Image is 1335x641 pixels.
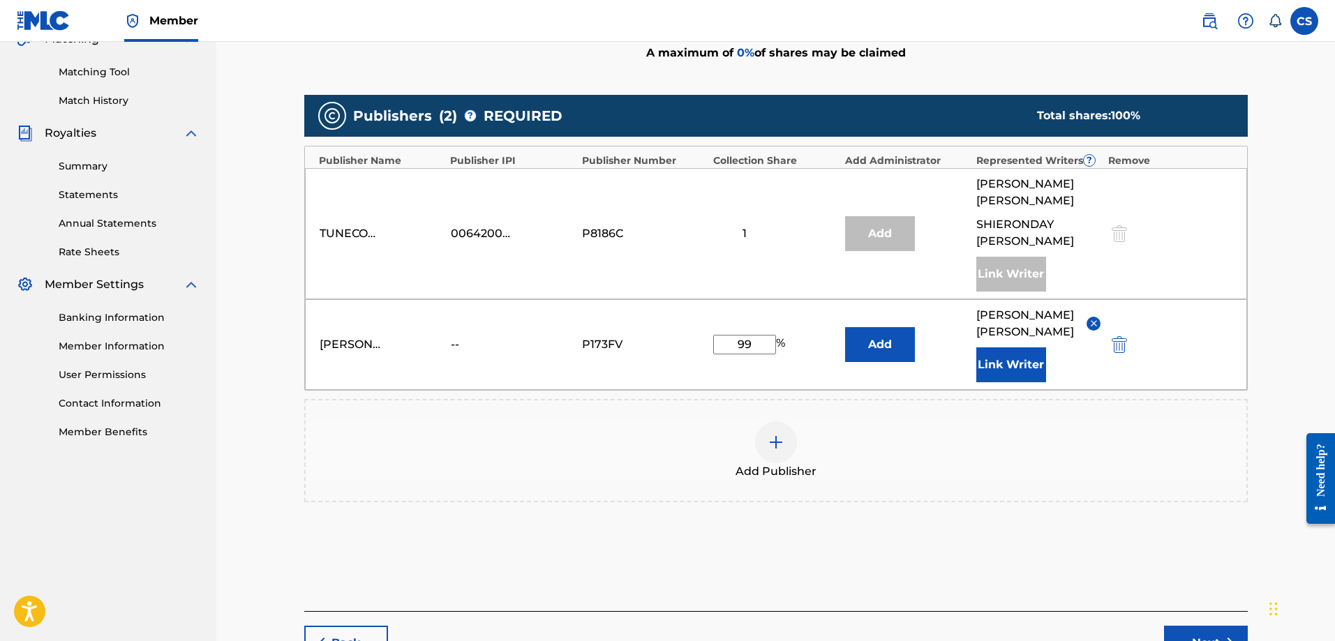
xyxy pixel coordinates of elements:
div: Publisher Name [319,153,444,168]
span: Add Publisher [736,463,816,480]
a: Member Benefits [59,425,200,439]
span: % [776,335,789,354]
img: Royalties [17,125,33,142]
span: Publishers [353,105,432,126]
span: 100 % [1111,109,1140,122]
a: User Permissions [59,368,200,382]
button: Add [845,327,915,362]
a: Statements [59,188,200,202]
img: 12a2ab48e56ec057fbd8.svg [1112,336,1127,353]
a: Matching Tool [59,65,200,80]
div: Help [1232,7,1260,35]
button: Link Writer [976,347,1046,382]
span: ( 2 ) [439,105,457,126]
div: Publisher Number [582,153,707,168]
span: SHIERONDAY [PERSON_NAME] [976,216,1101,250]
div: Total shares: [1037,107,1220,124]
img: MLC Logo [17,10,70,31]
div: Notifications [1268,14,1282,28]
span: Member Settings [45,276,144,293]
a: Banking Information [59,310,200,325]
div: Represented Writers [976,153,1101,168]
img: add [768,434,784,451]
img: help [1237,13,1254,29]
div: User Menu [1290,7,1318,35]
span: ? [1084,155,1095,166]
a: Contact Information [59,396,200,411]
div: A maximum of of shares may be claimed [304,17,1248,88]
img: search [1201,13,1218,29]
iframe: Chat Widget [1265,574,1335,641]
a: Summary [59,159,200,174]
img: remove-from-list-button [1089,318,1099,329]
img: Member Settings [17,276,33,293]
span: [PERSON_NAME] [PERSON_NAME] [976,307,1076,340]
div: Add Administrator [845,153,970,168]
span: REQUIRED [484,105,562,126]
img: expand [183,276,200,293]
a: Rate Sheets [59,245,200,259]
span: 0 % [737,46,754,59]
span: Member [149,13,198,29]
img: expand [183,125,200,142]
iframe: Resource Center [1296,423,1335,535]
div: Publisher IPI [450,153,575,168]
span: ? [465,110,476,121]
div: Drag [1269,588,1278,630]
img: publishers [324,107,341,124]
span: [PERSON_NAME] [PERSON_NAME] [976,176,1101,209]
a: Annual Statements [59,216,200,231]
a: Match History [59,93,200,108]
div: Collection Share [713,153,838,168]
span: Royalties [45,125,96,142]
a: Member Information [59,339,200,354]
a: Public Search [1195,7,1223,35]
img: Top Rightsholder [124,13,141,29]
div: Remove [1108,153,1233,168]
